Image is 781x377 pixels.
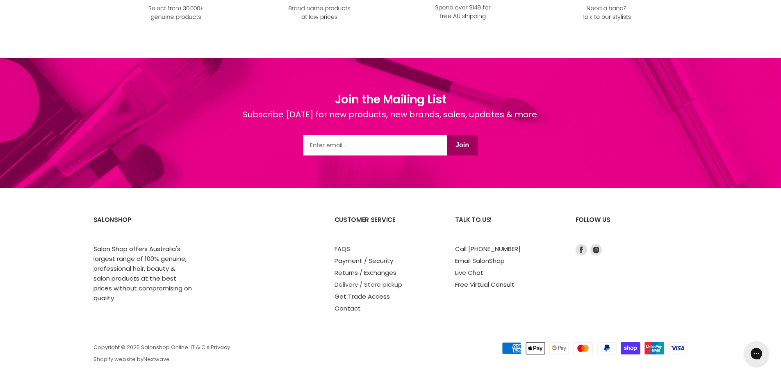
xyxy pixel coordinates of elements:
a: Privacy [211,343,230,351]
p: Salon Shop offers Australia's largest range of 100% genuine, professional hair, beauty & salon pr... [93,244,192,303]
h2: Talk to us! [455,210,559,244]
h2: Customer Service [335,210,439,244]
a: Delivery / Store pickup [335,280,402,289]
p: Copyright © 2025 Salonshop Online. | | Shopify website by [93,345,445,363]
iframe: Gorgias live chat messenger [740,338,773,369]
a: Get Trade Access [335,292,390,301]
a: Nextwave [143,355,170,363]
h2: Follow us [576,210,688,244]
h2: SalonShop [93,210,198,244]
h1: Join the Mailing List [243,91,539,108]
a: T & C's [192,343,209,351]
a: Email SalonShop [455,256,505,265]
a: Returns / Exchanges [335,268,396,277]
div: Subscribe [DATE] for new products, new brands, sales, updates & more. [243,108,539,135]
a: Payment / Security [335,256,393,265]
a: FAQS [335,244,350,253]
a: Call [PHONE_NUMBER] [455,244,521,253]
a: Contact [335,304,361,313]
button: Join [447,135,478,155]
a: Free Virtual Consult [455,280,515,289]
input: Email [303,135,447,155]
a: Live Chat [455,268,483,277]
